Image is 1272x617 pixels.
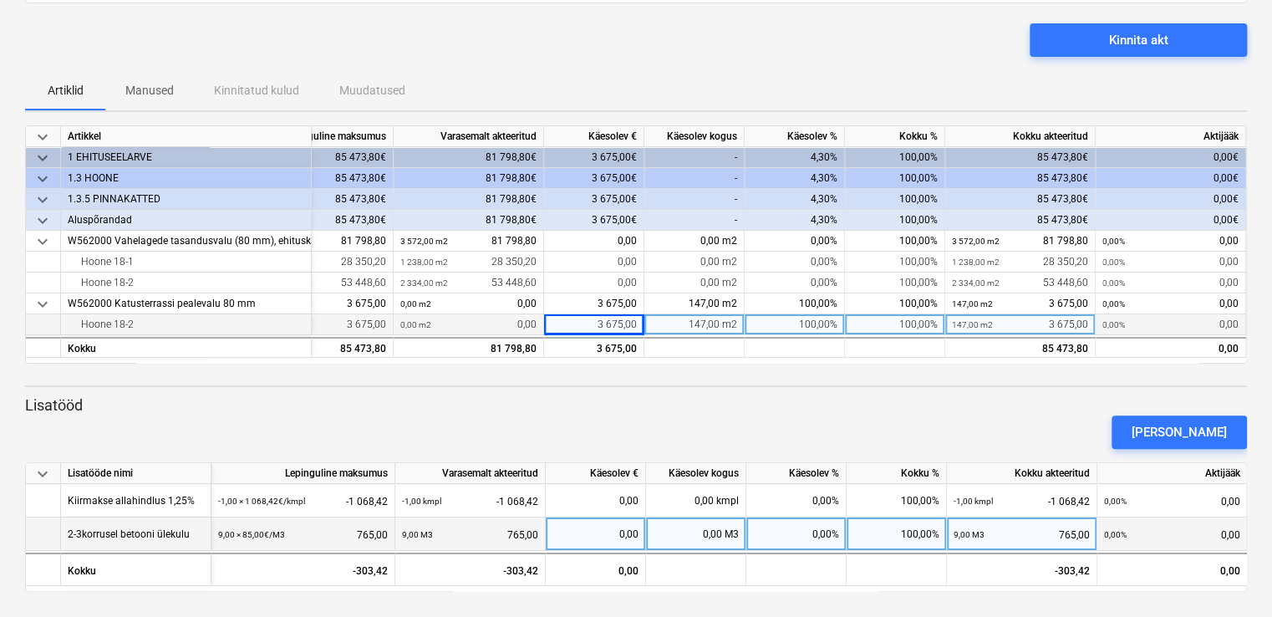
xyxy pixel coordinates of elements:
div: 0,00€ [1096,147,1246,168]
div: [PERSON_NAME] [1132,421,1227,443]
small: 1 238,00 m2 [400,258,448,267]
div: 100,00% [847,518,947,551]
div: 0,00 [1102,252,1239,273]
div: Kinnita akt [1109,29,1168,51]
div: 100,00% [845,314,945,335]
div: 4,30% [745,168,845,189]
small: 2 334,00 m2 [400,278,448,288]
div: 3 675,00€ [544,189,644,210]
div: 0,00 [544,252,644,273]
div: 0,00 [1097,553,1248,586]
div: 3 675,00 [544,314,644,335]
div: 100,00% [745,314,845,335]
div: 100,00% [845,147,945,168]
div: 0,00€ [1096,189,1246,210]
div: 100,00% [845,293,945,314]
div: 3 675,00 [544,337,644,358]
div: Artikkel [61,126,312,147]
div: 0,00 [1102,314,1239,335]
div: W562000 Katusterrassi pealevalu 80 mm [68,293,304,314]
button: [PERSON_NAME] [1112,416,1247,449]
small: 0,00 m2 [400,299,431,308]
div: 0,00 [552,484,639,518]
small: 9,00 M3 [402,530,433,539]
span: keyboard_arrow_down [33,190,53,210]
div: 0,00% [746,518,847,551]
div: 100,00% [847,484,947,518]
div: 0,00 [1102,231,1239,252]
div: 100,00% [745,293,845,314]
div: Lepinguline maksumus [211,463,395,484]
div: 100,00% [845,210,945,231]
small: 2 334,00 m2 [952,278,1000,288]
div: Käesolev € [544,126,644,147]
div: Kokku [61,337,312,358]
div: Käesolev % [745,126,845,147]
div: 0,00 [1104,518,1240,552]
div: - [644,210,745,231]
p: Lisatööd [25,395,1247,416]
span: keyboard_arrow_down [33,127,53,147]
small: 0,00% [1102,278,1125,288]
span: keyboard_arrow_down [33,464,53,484]
small: 0,00% [1102,320,1125,329]
div: Kokku % [845,126,945,147]
div: 3 675,00€ [544,168,644,189]
div: 765,00 [954,518,1090,552]
span: keyboard_arrow_down [33,232,53,252]
div: 3 675,00 [952,314,1088,335]
div: 0,00% [745,252,845,273]
div: Hoone 18-2 [68,273,304,293]
div: 81 798,80 [400,339,537,359]
div: 147,00 m2 [644,314,745,335]
small: 1 238,00 m2 [952,258,1000,267]
div: 1.3.5 PINNAKATTED [68,189,304,210]
div: Varasemalt akteeritud [395,463,546,484]
div: 53 448,60 [400,273,537,293]
small: 3 572,00 m2 [952,237,1000,246]
div: 3 675,00€ [544,210,644,231]
div: Lisatööde nimi [61,463,211,484]
div: - [644,168,745,189]
div: 0,00 [1102,339,1239,359]
div: 1.3 HOONE [68,168,304,189]
div: Kokku [61,553,211,586]
div: 100,00% [845,231,945,252]
div: 0,00€ [1096,210,1246,231]
div: 0,00 m2 [644,231,745,252]
div: Aktijääk [1097,463,1248,484]
small: 0,00% [1102,237,1125,246]
div: Kokku akteeritud [945,126,1096,147]
p: Artiklid [45,82,85,99]
span: keyboard_arrow_down [33,148,53,168]
div: Kokku akteeritud [947,463,1097,484]
small: -1,00 × 1 068,42€ / kmpl [218,497,305,506]
div: 0,00 m2 [644,273,745,293]
div: 53 448,60 [952,273,1088,293]
div: -303,42 [211,553,395,586]
div: 0,00 kmpl [646,484,746,518]
span: keyboard_arrow_down [33,294,53,314]
div: 28 350,20 [952,252,1088,273]
small: 0,00% [1104,530,1127,539]
small: -1,00 kmpl [954,497,993,506]
div: 0,00€ [1096,168,1246,189]
div: Aluspõrandad [68,210,304,231]
div: 0,00 [1104,484,1240,518]
div: 2-3korrusel betooni ülekulu [68,518,190,550]
div: -303,42 [395,553,546,586]
span: keyboard_arrow_down [33,169,53,189]
div: Käesolev kogus [644,126,745,147]
div: 4,30% [745,189,845,210]
div: 147,00 m2 [644,293,745,314]
div: 81 798,80€ [394,210,544,231]
div: 3 675,00 [544,293,644,314]
div: 81 798,80€ [394,168,544,189]
div: 4,30% [745,210,845,231]
small: 147,00 m2 [952,299,993,308]
div: 85 473,80€ [945,210,1096,231]
div: 765,00 [218,518,388,552]
div: 85 473,80€ [945,147,1096,168]
div: 3 675,00 [952,293,1088,314]
div: - [644,147,745,168]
